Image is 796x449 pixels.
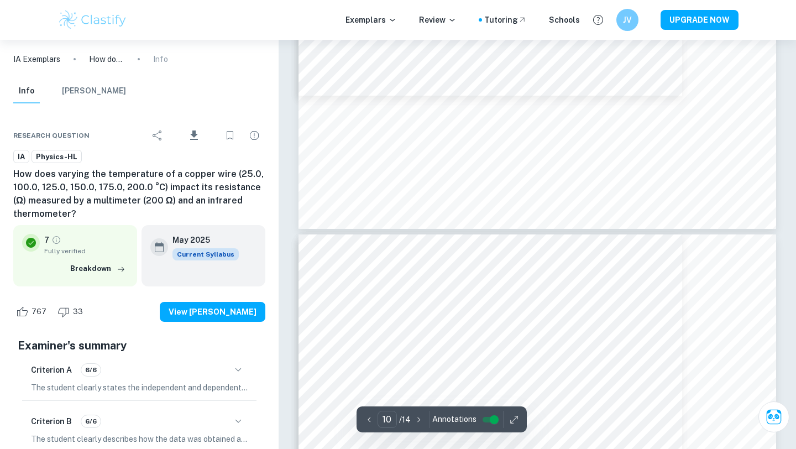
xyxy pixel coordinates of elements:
a: Schools [549,14,580,26]
button: Ask Clai [758,401,789,432]
div: Dislike [55,303,89,321]
p: How does varying the temperature of a copper wire (25.0, 100.0, 125.0, 150.0, 175.0, 200.0 °C) im... [89,53,124,65]
p: Info [153,53,168,65]
h6: Criterion B [31,415,72,427]
p: / 14 [399,414,411,426]
div: Like [13,303,53,321]
span: 6/6 [81,416,101,426]
button: View [PERSON_NAME] [160,302,265,322]
span: IA [14,152,29,163]
h6: How does varying the temperature of a copper wire (25.0, 100.0, 125.0, 150.0, 175.0, 200.0 °C) im... [13,168,265,221]
p: Exemplars [345,14,397,26]
span: Current Syllabus [172,248,239,260]
div: Report issue [243,124,265,147]
button: UPGRADE NOW [661,10,739,30]
span: Research question [13,130,90,140]
h5: Examiner's summary [18,337,261,354]
div: Bookmark [219,124,241,147]
span: 33 [67,306,89,317]
a: Physics-HL [32,150,82,164]
a: IA Exemplars [13,53,60,65]
div: This exemplar is based on the current syllabus. Feel free to refer to it for inspiration/ideas wh... [172,248,239,260]
a: IA [13,150,29,164]
p: The student clearly states the independent and dependent variables in the research question, incl... [31,382,248,394]
p: 7 [44,234,49,246]
button: Info [13,79,40,103]
span: Physics-HL [32,152,81,163]
div: Share [146,124,169,147]
p: Review [419,14,457,26]
button: Help and Feedback [589,11,608,29]
span: Annotations [432,414,476,425]
img: Clastify logo [57,9,128,31]
button: [PERSON_NAME] [62,79,126,103]
span: Fully verified [44,246,128,256]
button: JV [616,9,638,31]
button: Breakdown [67,260,128,277]
span: 767 [25,306,53,317]
div: Download [171,121,217,150]
h6: Criterion A [31,364,72,376]
p: The student clearly describes how the data was obtained and processed, presenting raw data in a n... [31,433,248,445]
a: Grade fully verified [51,235,61,245]
h6: JV [621,14,634,26]
a: Tutoring [484,14,527,26]
h6: May 2025 [172,234,230,246]
span: 6/6 [81,365,101,375]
